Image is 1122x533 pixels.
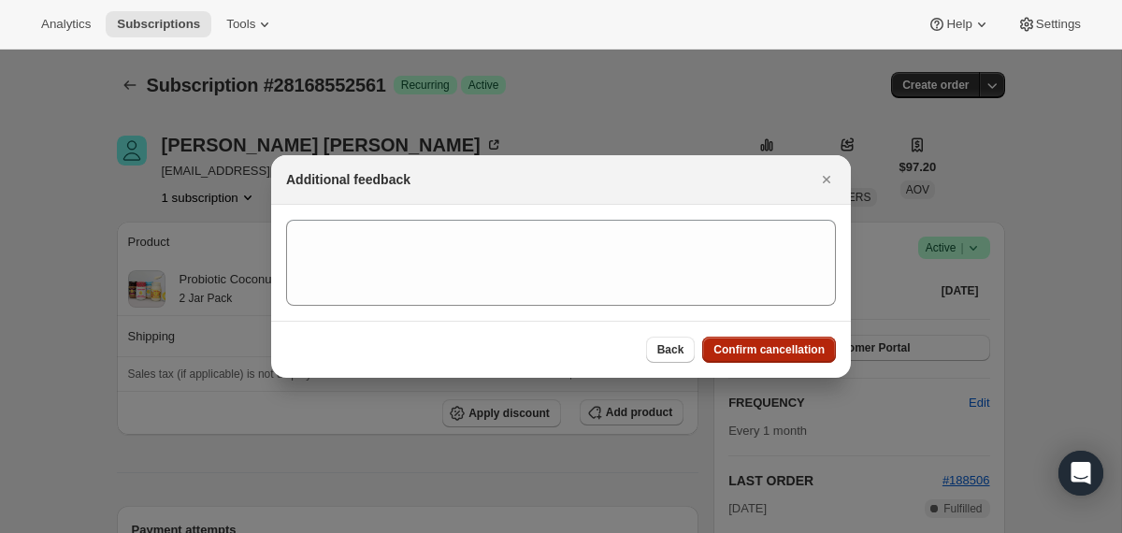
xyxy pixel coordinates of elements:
[215,11,285,37] button: Tools
[226,17,255,32] span: Tools
[1006,11,1092,37] button: Settings
[286,170,410,189] h2: Additional feedback
[713,342,825,357] span: Confirm cancellation
[1058,451,1103,496] div: Open Intercom Messenger
[41,17,91,32] span: Analytics
[646,337,696,363] button: Back
[813,166,840,193] button: Close
[702,337,836,363] button: Confirm cancellation
[916,11,1001,37] button: Help
[106,11,211,37] button: Subscriptions
[657,342,684,357] span: Back
[1036,17,1081,32] span: Settings
[30,11,102,37] button: Analytics
[117,17,200,32] span: Subscriptions
[946,17,971,32] span: Help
